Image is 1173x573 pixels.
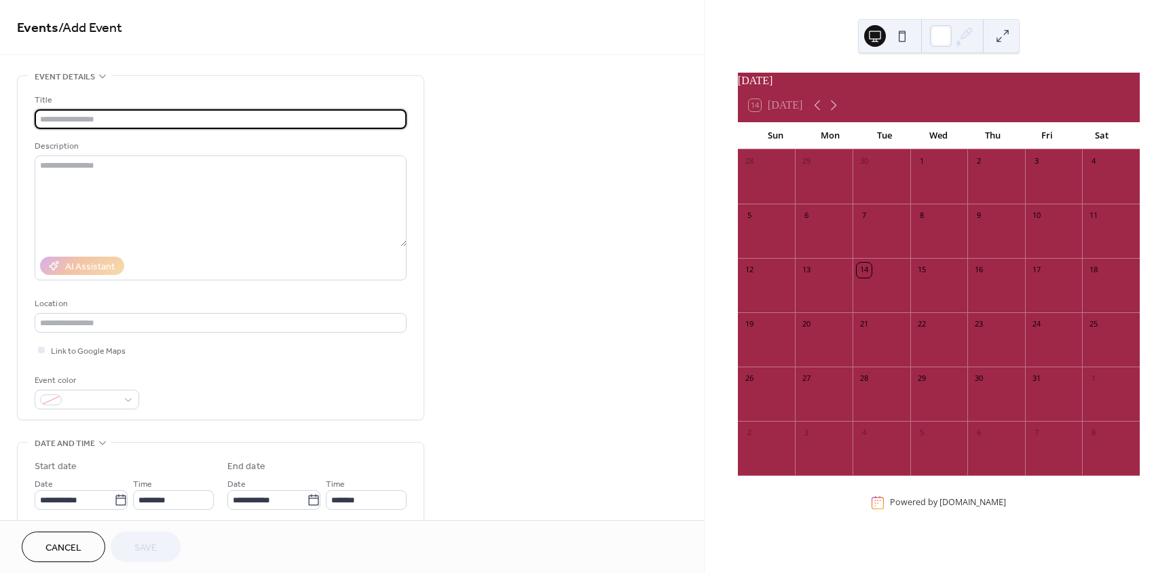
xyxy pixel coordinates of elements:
[857,122,912,149] div: Tue
[1029,154,1044,169] div: 3
[1029,371,1044,386] div: 31
[857,263,872,278] div: 14
[58,15,122,41] span: / Add Event
[971,208,986,223] div: 9
[227,460,265,474] div: End date
[738,73,1140,89] div: [DATE]
[799,426,814,441] div: 3
[914,317,929,332] div: 22
[1029,426,1044,441] div: 7
[799,208,814,223] div: 6
[1086,263,1101,278] div: 18
[742,154,757,169] div: 28
[971,154,986,169] div: 2
[1075,122,1129,149] div: Sat
[1086,208,1101,223] div: 11
[803,122,857,149] div: Mon
[912,122,966,149] div: Wed
[1020,122,1075,149] div: Fri
[35,139,404,153] div: Description
[971,426,986,441] div: 6
[914,154,929,169] div: 1
[857,426,872,441] div: 4
[17,15,58,41] a: Events
[914,263,929,278] div: 15
[35,373,136,388] div: Event color
[742,426,757,441] div: 2
[742,317,757,332] div: 19
[326,477,345,492] span: Time
[1086,371,1101,386] div: 1
[799,371,814,386] div: 27
[939,496,1006,508] a: [DOMAIN_NAME]
[857,154,872,169] div: 30
[1029,263,1044,278] div: 17
[1029,208,1044,223] div: 10
[857,208,872,223] div: 7
[914,208,929,223] div: 8
[35,460,77,474] div: Start date
[35,297,404,311] div: Location
[1029,317,1044,332] div: 24
[914,371,929,386] div: 29
[749,122,803,149] div: Sun
[857,317,872,332] div: 21
[45,541,81,555] span: Cancel
[22,532,105,562] button: Cancel
[971,317,986,332] div: 23
[799,317,814,332] div: 20
[966,122,1020,149] div: Thu
[133,477,152,492] span: Time
[742,263,757,278] div: 12
[890,496,1006,508] div: Powered by
[742,371,757,386] div: 26
[1086,317,1101,332] div: 25
[35,70,95,84] span: Event details
[1086,154,1101,169] div: 4
[227,477,246,492] span: Date
[799,154,814,169] div: 29
[799,263,814,278] div: 13
[971,263,986,278] div: 16
[35,93,404,107] div: Title
[35,437,95,451] span: Date and time
[1086,426,1101,441] div: 8
[742,208,757,223] div: 5
[914,426,929,441] div: 5
[857,371,872,386] div: 28
[35,477,53,492] span: Date
[971,371,986,386] div: 30
[51,344,126,358] span: Link to Google Maps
